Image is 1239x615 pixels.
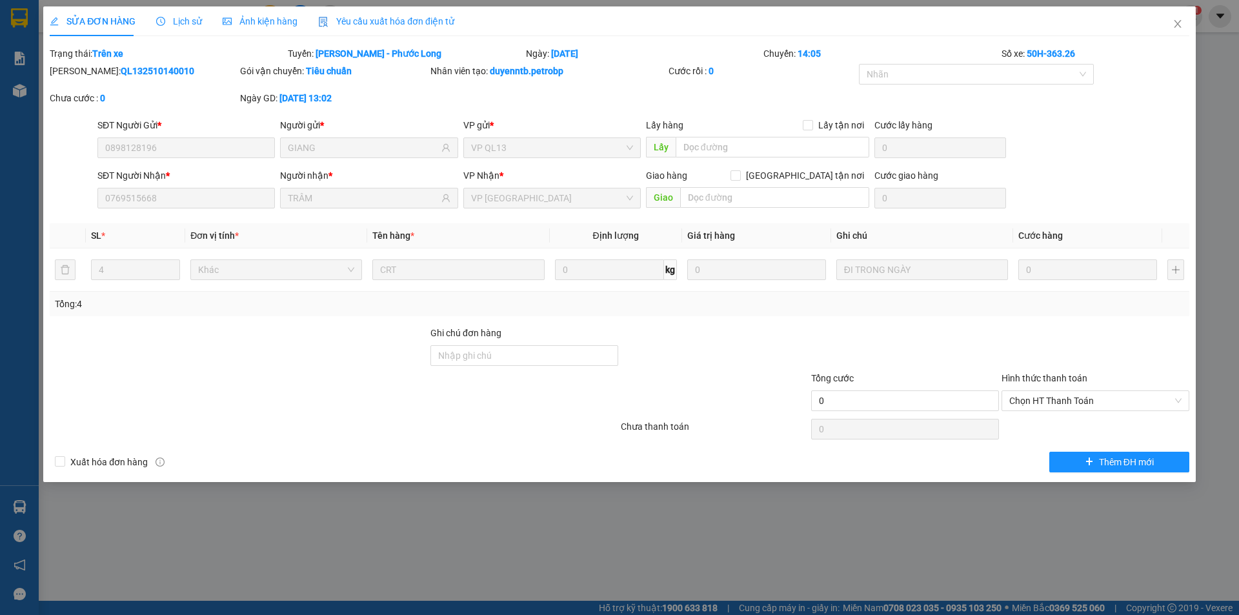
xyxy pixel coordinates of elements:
[156,16,202,26] span: Lịch sử
[121,66,194,76] b: QL132510140010
[318,16,454,26] span: Yêu cầu xuất hóa đơn điện tử
[1027,48,1075,59] b: 50H-363.26
[687,230,735,241] span: Giá trị hàng
[687,259,826,280] input: 0
[709,66,714,76] b: 0
[279,93,332,103] b: [DATE] 13:02
[874,170,938,181] label: Cước giao hàng
[1018,230,1063,241] span: Cước hàng
[190,230,239,241] span: Đơn vị tính
[811,373,854,383] span: Tổng cước
[798,48,821,59] b: 14:05
[441,143,450,152] span: user
[646,120,683,130] span: Lấy hàng
[741,168,869,183] span: [GEOGRAPHIC_DATA] tận nơi
[430,64,666,78] div: Nhân viên tạo:
[156,17,165,26] span: clock-circle
[100,93,105,103] b: 0
[156,458,165,467] span: info-circle
[593,230,639,241] span: Định lượng
[280,168,458,183] div: Người nhận
[306,66,352,76] b: Tiêu chuẩn
[240,91,428,105] div: Ngày GD:
[874,188,1006,208] input: Cước giao hàng
[646,137,676,157] span: Lấy
[1009,391,1182,410] span: Chọn HT Thanh Toán
[669,64,856,78] div: Cước rồi :
[525,46,763,61] div: Ngày:
[471,138,633,157] span: VP QL13
[91,230,101,241] span: SL
[1160,6,1196,43] button: Close
[619,419,810,442] div: Chưa thanh toán
[646,170,687,181] span: Giao hàng
[646,187,680,208] span: Giao
[762,46,1000,61] div: Chuyến:
[1002,373,1087,383] label: Hình thức thanh toán
[1085,457,1094,467] span: plus
[50,64,237,78] div: [PERSON_NAME]:
[97,168,275,183] div: SĐT Người Nhận
[280,118,458,132] div: Người gửi
[1167,259,1184,280] button: plus
[50,17,59,26] span: edit
[372,230,414,241] span: Tên hàng
[430,345,618,366] input: Ghi chú đơn hàng
[1018,259,1157,280] input: 0
[874,137,1006,158] input: Cước lấy hàng
[288,191,438,205] input: Tên người nhận
[223,17,232,26] span: picture
[1099,455,1154,469] span: Thêm ĐH mới
[65,455,153,469] span: Xuất hóa đơn hàng
[831,223,1013,248] th: Ghi chú
[874,120,932,130] label: Cước lấy hàng
[50,16,136,26] span: SỬA ĐƠN HÀNG
[97,118,275,132] div: SĐT Người Gửi
[316,48,441,59] b: [PERSON_NAME] - Phước Long
[288,141,438,155] input: Tên người gửi
[55,297,478,311] div: Tổng: 4
[1173,19,1183,29] span: close
[1049,452,1189,472] button: plusThêm ĐH mới
[318,17,328,27] img: icon
[1000,46,1191,61] div: Số xe:
[551,48,578,59] b: [DATE]
[463,170,499,181] span: VP Nhận
[198,260,354,279] span: Khác
[463,118,641,132] div: VP gửi
[240,64,428,78] div: Gói vận chuyển:
[441,194,450,203] span: user
[676,137,869,157] input: Dọc đường
[223,16,297,26] span: Ảnh kiện hàng
[372,259,544,280] input: VD: Bàn, Ghế
[664,259,677,280] span: kg
[50,91,237,105] div: Chưa cước :
[48,46,287,61] div: Trạng thái:
[55,259,76,280] button: delete
[471,188,633,208] span: VP Phước Bình
[680,187,869,208] input: Dọc đường
[836,259,1008,280] input: Ghi Chú
[92,48,123,59] b: Trên xe
[430,328,501,338] label: Ghi chú đơn hàng
[490,66,563,76] b: duyenntb.petrobp
[287,46,525,61] div: Tuyến:
[813,118,869,132] span: Lấy tận nơi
